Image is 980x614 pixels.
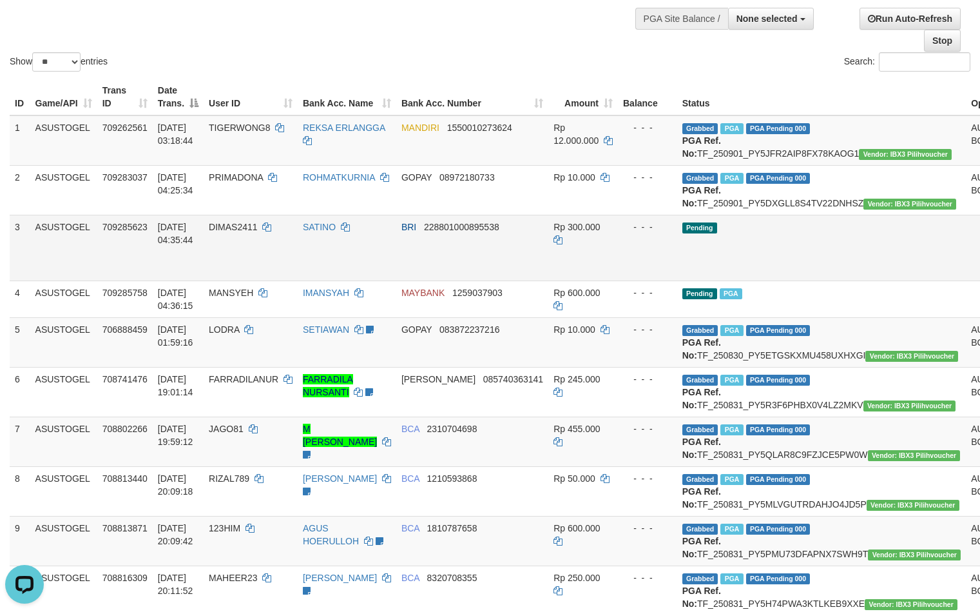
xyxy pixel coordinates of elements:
span: LODRA [209,324,239,335]
span: 708813871 [102,523,148,533]
span: [DATE] 20:09:18 [158,473,193,497]
span: DIMAS2411 [209,222,257,232]
span: Copy 1810787658 to clipboard [427,523,477,533]
span: [DATE] 04:36:15 [158,288,193,311]
div: - - - [623,422,672,435]
span: Rp 10.000 [553,324,595,335]
span: 708813440 [102,473,148,484]
span: Grabbed [682,325,718,336]
span: PGA Pending [746,474,811,485]
b: PGA Ref. No: [682,387,721,410]
th: Bank Acc. Number: activate to sort column ascending [396,79,548,115]
span: Vendor URL: https://payment5.1velocity.biz [865,599,957,610]
span: PGA Pending [746,173,811,184]
span: PGA Pending [746,524,811,535]
td: ASUSTOGEL [30,516,97,566]
span: Copy 228801000895538 to clipboard [424,222,499,232]
span: Vendor URL: https://payment5.1velocity.biz [868,550,961,560]
span: 706888459 [102,324,148,335]
span: [PERSON_NAME] [401,374,476,384]
select: Showentries [32,52,81,72]
span: Marked by aeobayu [720,173,743,184]
td: ASUSTOGEL [30,115,97,166]
div: - - - [623,121,672,134]
th: Game/API: activate to sort column ascending [30,79,97,115]
span: 709262561 [102,123,148,133]
span: [DATE] 20:11:52 [158,573,193,596]
td: ASUSTOGEL [30,417,97,466]
td: 9 [10,516,30,566]
span: Marked by aeotriv [720,424,743,435]
b: PGA Ref. No: [682,135,721,159]
span: Grabbed [682,524,718,535]
span: BCA [401,473,419,484]
td: TF_250831_PY5R3F6PHBX0V4LZ2MKV [677,367,966,417]
b: PGA Ref. No: [682,486,721,510]
span: MAHEER23 [209,573,257,583]
span: GOPAY [401,324,432,335]
span: PGA Pending [746,573,811,584]
span: MANSYEH [209,288,253,298]
span: Grabbed [682,474,718,485]
span: Copy 08972180733 to clipboard [439,172,495,183]
th: Balance [618,79,677,115]
th: Trans ID: activate to sort column ascending [97,79,153,115]
a: SATINO [303,222,336,232]
span: Copy 083872237216 to clipboard [439,324,499,335]
span: [DATE] 03:18:44 [158,123,193,146]
span: Vendor URL: https://payment5.1velocity.biz [868,450,961,461]
span: Copy 1259037903 to clipboard [452,288,503,298]
td: TF_250831_PY5QLAR8C9FZJCE5PW0W [677,417,966,466]
td: 5 [10,317,30,367]
label: Show entries [10,52,108,72]
th: Amount: activate to sort column ascending [548,79,618,115]
span: TIGERWONG8 [209,123,270,133]
span: 708802266 [102,424,148,434]
div: - - - [623,221,672,233]
span: Rp 50.000 [553,473,595,484]
a: [PERSON_NAME] [303,473,377,484]
td: 8 [10,466,30,516]
div: - - - [623,571,672,584]
span: PGA Pending [746,325,811,336]
span: 123HIM [209,523,240,533]
td: TF_250901_PY5DXGLL8S4TV22DNHSZ [677,165,966,215]
div: - - - [623,522,672,535]
span: PGA [720,288,742,299]
input: Search: [879,52,970,72]
a: M [PERSON_NAME] [303,424,377,447]
span: None selected [736,14,798,24]
span: Copy 1550010273624 to clipboard [447,123,512,133]
div: - - - [623,323,672,336]
span: FARRADILANUR [209,374,278,384]
th: ID [10,79,30,115]
b: PGA Ref. No: [682,437,721,460]
a: Stop [924,30,961,52]
span: BCA [401,573,419,583]
span: PGA Pending [746,424,811,435]
span: MAYBANK [401,288,445,298]
a: SETIAWAN [303,324,349,335]
span: Rp 600.000 [553,523,600,533]
th: User ID: activate to sort column ascending [204,79,298,115]
span: Rp 10.000 [553,172,595,183]
td: ASUSTOGEL [30,367,97,417]
td: 3 [10,215,30,281]
span: Marked by aeoros [720,325,743,336]
span: Marked by aeotriv [720,573,743,584]
td: TF_250830_PY5ETGSKXMU458UXHXGI [677,317,966,367]
span: Vendor URL: https://payment5.1velocity.biz [863,401,956,411]
span: [DATE] 19:01:14 [158,374,193,397]
span: Copy 8320708355 to clipboard [427,573,477,583]
td: 1 [10,115,30,166]
span: Marked by aeotriv [720,524,743,535]
td: ASUSTOGEL [30,466,97,516]
td: 2 [10,165,30,215]
span: Pending [682,223,717,233]
a: Run Auto-Refresh [860,8,961,30]
a: FARRADILA NURSANTI [303,374,353,397]
span: Marked by aeomartha [720,375,743,386]
td: ASUSTOGEL [30,215,97,281]
div: - - - [623,373,672,386]
span: Copy 1210593868 to clipboard [427,473,477,484]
